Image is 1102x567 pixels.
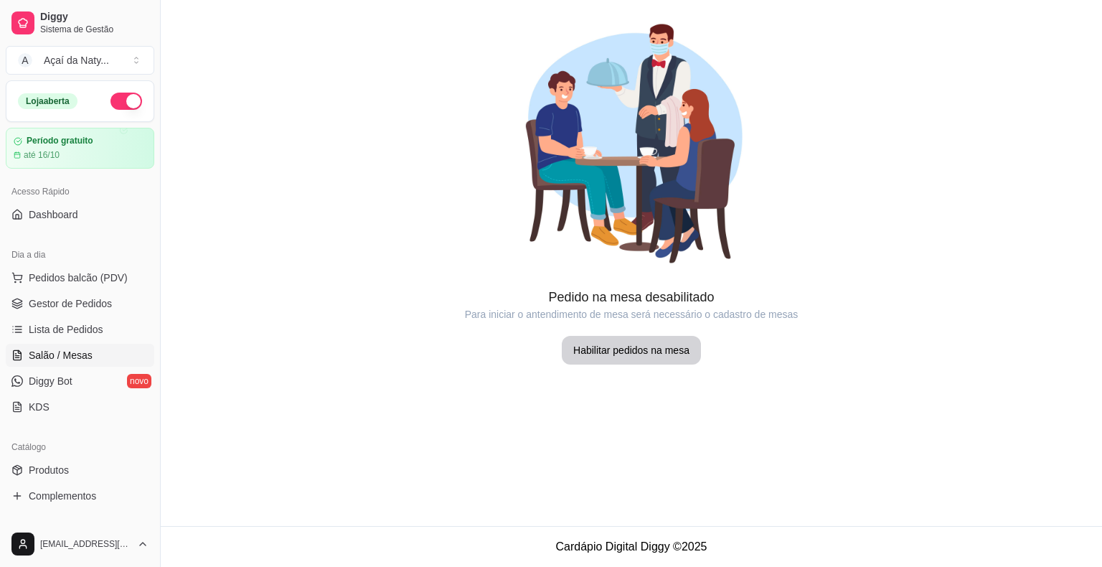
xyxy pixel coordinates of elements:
a: Lista de Pedidos [6,318,154,341]
article: Pedido na mesa desabilitado [161,287,1102,307]
span: [EMAIL_ADDRESS][DOMAIN_NAME] [40,538,131,550]
button: Pedidos balcão (PDV) [6,266,154,289]
footer: Cardápio Digital Diggy © 2025 [161,526,1102,567]
div: Açaí da Naty ... [44,53,109,67]
button: [EMAIL_ADDRESS][DOMAIN_NAME] [6,527,154,561]
div: Catálogo [6,436,154,459]
span: KDS [29,400,50,414]
span: Dashboard [29,207,78,222]
div: Loja aberta [18,93,77,109]
span: Salão / Mesas [29,348,93,362]
article: Período gratuito [27,136,93,146]
button: Select a team [6,46,154,75]
span: Produtos [29,463,69,477]
div: Acesso Rápido [6,180,154,203]
span: Gestor de Pedidos [29,296,112,311]
a: Gestor de Pedidos [6,292,154,315]
a: Salão / Mesas [6,344,154,367]
span: Pedidos balcão (PDV) [29,271,128,285]
article: Para iniciar o antendimento de mesa será necessário o cadastro de mesas [161,307,1102,322]
article: até 16/10 [24,149,60,161]
a: Período gratuitoaté 16/10 [6,128,154,169]
a: KDS [6,395,154,418]
a: Diggy Botnovo [6,370,154,393]
span: Complementos [29,489,96,503]
div: Dia a dia [6,243,154,266]
a: Produtos [6,459,154,482]
button: Alterar Status [110,93,142,110]
button: Habilitar pedidos na mesa [562,336,701,365]
span: Lista de Pedidos [29,322,103,337]
span: A [18,53,32,67]
a: DiggySistema de Gestão [6,6,154,40]
span: Diggy [40,11,149,24]
a: Complementos [6,484,154,507]
span: Sistema de Gestão [40,24,149,35]
span: Diggy Bot [29,374,72,388]
a: Dashboard [6,203,154,226]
